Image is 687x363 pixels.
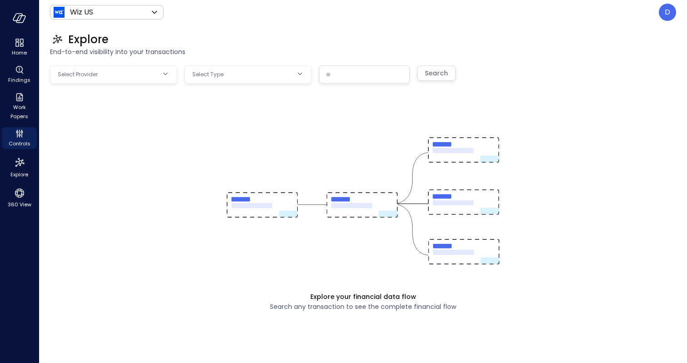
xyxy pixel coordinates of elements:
span: Select Provider [58,70,98,79]
div: Home [2,36,37,58]
span: Search any transaction to see the complete financial flow [270,302,456,312]
div: Controls [2,127,37,149]
span: Findings [8,75,30,85]
span: Home [12,48,27,57]
img: Icon [54,7,65,18]
div: Explore [2,154,37,180]
div: Dudu [659,4,676,21]
p: Wiz US [70,7,93,18]
span: Explore your financial data flow [310,292,416,302]
div: 360 View [2,185,37,210]
span: Select Type [192,70,224,79]
span: Controls [9,139,30,148]
p: D [665,7,670,18]
span: End-to-end visibility into your transactions [50,47,676,57]
div: Work Papers [2,91,37,122]
span: Work Papers [5,103,33,121]
span: Explore [68,32,109,47]
span: Explore [10,170,28,179]
span: 360 View [8,200,31,209]
div: Findings [2,64,37,85]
